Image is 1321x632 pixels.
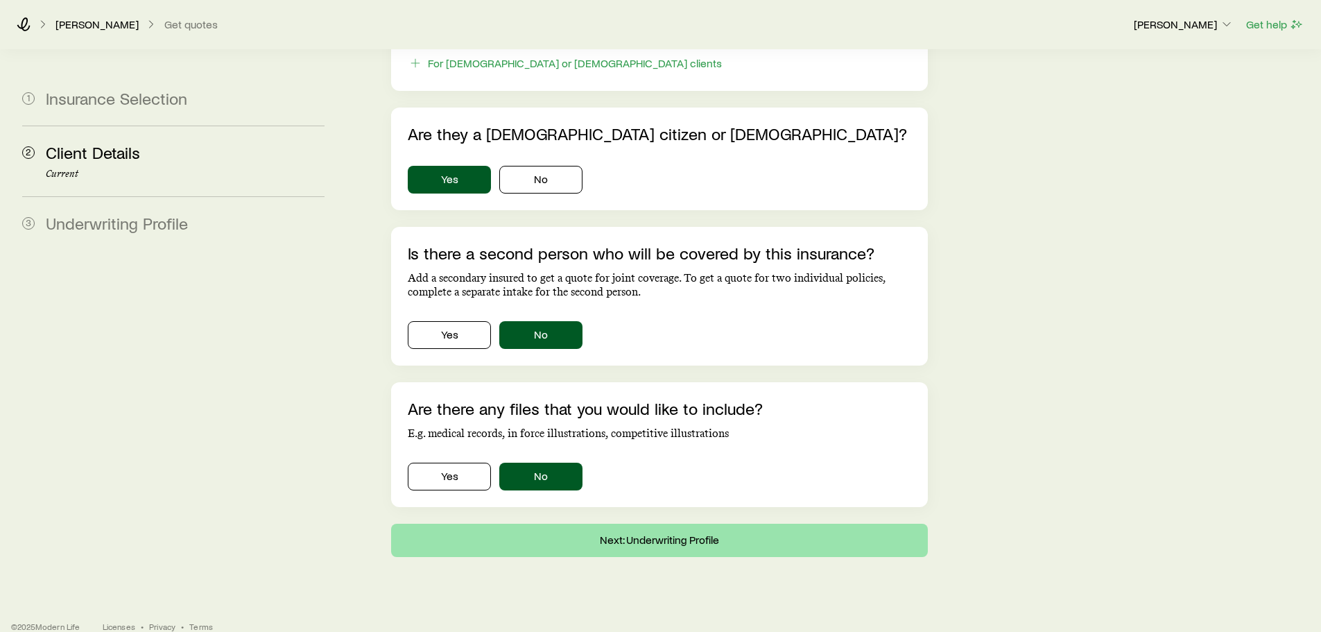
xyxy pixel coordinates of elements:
button: Get help [1245,17,1304,33]
button: Get quotes [164,18,218,31]
button: Yes [408,321,491,349]
p: Is there a second person who will be covered by this insurance? [408,244,910,263]
p: [PERSON_NAME] [1134,17,1234,31]
a: Licenses [103,621,135,632]
button: Yes [408,166,491,194]
button: For [DEMOGRAPHIC_DATA] or [DEMOGRAPHIC_DATA] clients [408,55,723,71]
span: • [141,621,144,632]
a: Terms [189,621,213,632]
p: Add a secondary insured to get a quote for joint coverage. To get a quote for two individual poli... [408,271,910,299]
span: Client Details [46,142,140,162]
p: Current [46,169,325,180]
button: [PERSON_NAME] [1133,17,1234,33]
button: Next: Underwriting Profile [391,524,927,557]
span: 1 [22,92,35,105]
button: No [499,321,582,349]
span: Insurance Selection [46,88,187,108]
p: © 2025 Modern Life [11,621,80,632]
button: No [499,166,582,194]
a: Privacy [149,621,175,632]
span: • [181,621,184,632]
div: For [DEMOGRAPHIC_DATA] or [DEMOGRAPHIC_DATA] clients [428,56,722,70]
span: 2 [22,146,35,159]
span: 3 [22,217,35,230]
span: Underwriting Profile [46,213,188,233]
p: [PERSON_NAME] [55,17,139,31]
p: Are there any files that you would like to include? [408,399,910,418]
button: No [499,463,582,490]
p: E.g. medical records, in force illustrations, competitive illustrations [408,427,910,441]
p: Are they a [DEMOGRAPHIC_DATA] citizen or [DEMOGRAPHIC_DATA]? [408,124,910,144]
button: Yes [408,463,491,490]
